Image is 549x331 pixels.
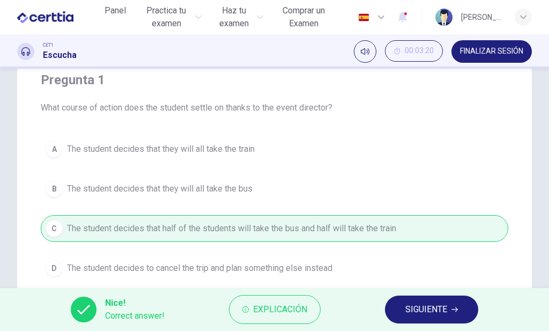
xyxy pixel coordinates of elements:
[141,4,192,30] span: Practica tu examen
[98,1,132,33] a: Panel
[253,302,307,317] span: Explicación
[17,6,73,28] img: CERTTIA logo
[357,13,370,21] img: es
[41,101,508,114] span: What course of action does the student settle on thanks to the event director?
[461,11,502,24] div: [PERSON_NAME] [PERSON_NAME]
[17,6,98,28] a: CERTTIA logo
[272,1,336,33] button: Comprar un Examen
[105,297,165,310] span: Nice!
[137,1,206,33] button: Practica tu examen
[385,40,443,62] button: 00:03:20
[41,71,508,89] h4: Pregunta 1
[105,4,126,17] span: Panel
[460,47,523,56] span: FINALIZAR SESIÓN
[276,4,331,30] span: Comprar un Examen
[210,1,268,33] button: Haz tu examen
[451,40,532,63] button: FINALIZAR SESIÓN
[385,40,443,63] div: Ocultar
[229,295,321,324] button: Explicación
[43,41,54,49] span: CET1
[435,9,452,26] img: Profile picture
[405,47,434,55] span: 00:03:20
[98,1,132,20] button: Panel
[354,40,376,63] div: Silenciar
[405,302,447,317] span: SIGUIENTE
[105,310,165,322] span: Correct answer!
[385,296,478,323] button: SIGUIENTE
[43,49,77,62] h1: Escucha
[214,4,254,30] span: Haz tu examen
